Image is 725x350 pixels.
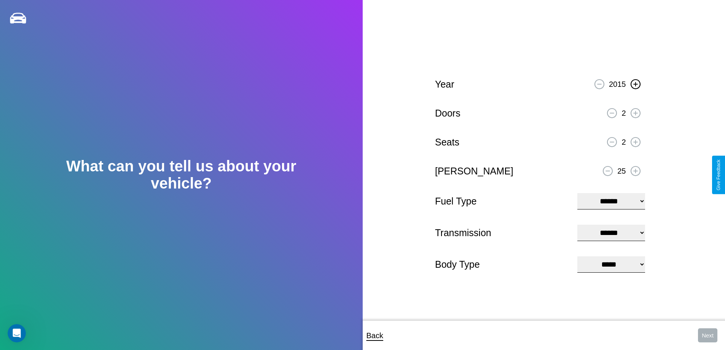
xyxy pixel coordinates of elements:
[716,160,721,190] div: Give Feedback
[621,135,626,149] p: 2
[435,134,459,151] p: Seats
[366,329,383,342] p: Back
[435,193,570,210] p: Fuel Type
[621,106,626,120] p: 2
[435,76,454,93] p: Year
[698,328,717,342] button: Next
[8,324,26,342] iframe: Intercom live chat
[435,256,570,273] p: Body Type
[435,163,513,180] p: [PERSON_NAME]
[435,105,460,122] p: Doors
[617,164,626,178] p: 25
[609,77,626,91] p: 2015
[36,158,326,192] h2: What can you tell us about your vehicle?
[435,224,570,241] p: Transmission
